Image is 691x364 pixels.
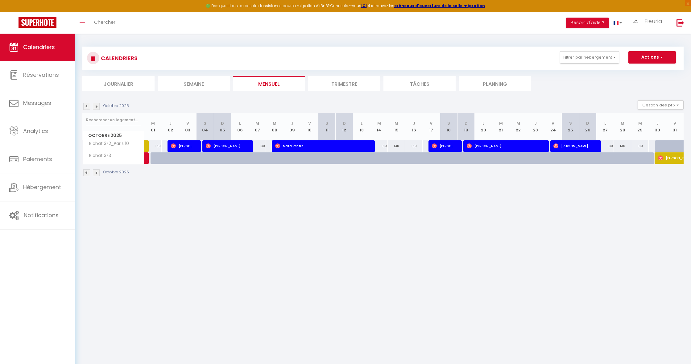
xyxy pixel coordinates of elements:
abbr: M [151,120,155,126]
abbr: D [343,120,346,126]
th: 24 [544,113,561,140]
li: Journalier [82,76,155,91]
input: Rechercher un logement... [86,114,141,126]
span: Calendriers [23,43,55,51]
th: 26 [579,113,596,140]
div: 130 [370,140,388,152]
abbr: J [413,120,415,126]
th: 14 [370,113,388,140]
abbr: S [569,120,572,126]
abbr: V [673,120,676,126]
abbr: L [482,120,484,126]
abbr: M [621,120,624,126]
th: 19 [457,113,475,140]
span: [PERSON_NAME] [432,140,455,152]
li: Trimestre [308,76,380,91]
span: Paiements [23,155,52,163]
a: Chercher [89,12,120,34]
abbr: L [239,120,241,126]
th: 27 [597,113,614,140]
th: 07 [249,113,266,140]
th: 30 [649,113,666,140]
span: Messages [23,99,51,107]
th: 01 [144,113,162,140]
abbr: S [204,120,206,126]
th: 22 [510,113,527,140]
th: 31 [666,113,684,140]
button: Gestion des prix [638,100,684,110]
button: Besoin d'aide ? [566,18,609,28]
li: Mensuel [233,76,305,91]
span: Bichat 3°3 [84,152,113,159]
abbr: L [361,120,362,126]
abbr: V [186,120,189,126]
strong: créneaux d'ouverture de la salle migration [394,3,485,8]
p: Octobre 2025 [103,103,129,109]
th: 25 [562,113,579,140]
th: 15 [388,113,405,140]
abbr: L [604,120,606,126]
div: 130 [614,140,631,152]
th: 11 [318,113,335,140]
abbr: M [638,120,642,126]
img: ... [631,18,640,24]
abbr: D [465,120,468,126]
abbr: S [447,120,450,126]
th: 03 [179,113,196,140]
th: 29 [631,113,648,140]
span: Chercher [94,19,115,25]
h3: CALENDRIERS [99,51,138,65]
th: 04 [197,113,214,140]
th: 06 [231,113,248,140]
a: ICI [361,3,367,8]
span: Hébergement [23,183,61,191]
th: 13 [353,113,370,140]
abbr: J [291,120,293,126]
th: 23 [527,113,544,140]
th: 05 [214,113,231,140]
th: 20 [475,113,492,140]
abbr: M [377,120,381,126]
span: Notifications [24,211,59,219]
span: Fleuria [644,17,662,25]
div: 130 [144,140,162,152]
span: Analytics [23,127,48,135]
abbr: V [430,120,432,126]
abbr: J [169,120,172,126]
abbr: M [516,120,520,126]
span: [PERSON_NAME] [467,140,542,152]
abbr: S [325,120,328,126]
th: 08 [266,113,283,140]
span: [PERSON_NAME] [171,140,194,152]
abbr: J [656,120,659,126]
th: 02 [162,113,179,140]
iframe: Chat [665,336,686,359]
div: 130 [597,140,614,152]
button: Filtrer par hébergement [560,51,619,64]
abbr: J [534,120,537,126]
span: Bichat 3°2_Paris 10 [84,140,130,147]
a: ... Fleuria [627,12,670,34]
span: [PERSON_NAME] [553,140,594,152]
span: Octobre 2025 [83,131,144,140]
th: 16 [405,113,422,140]
span: Nata Pentre [275,140,367,152]
span: Réservations [23,71,59,79]
abbr: M [273,120,276,126]
li: Tâches [383,76,456,91]
div: 130 [249,140,266,152]
th: 21 [492,113,509,140]
img: Super Booking [19,17,56,28]
abbr: M [395,120,398,126]
span: [PERSON_NAME] [206,140,246,152]
div: 130 [631,140,648,152]
abbr: D [221,120,224,126]
div: 130 [405,140,422,152]
li: Planning [459,76,531,91]
button: Actions [628,51,676,64]
abbr: M [499,120,503,126]
abbr: D [586,120,589,126]
abbr: M [255,120,259,126]
th: 09 [283,113,301,140]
